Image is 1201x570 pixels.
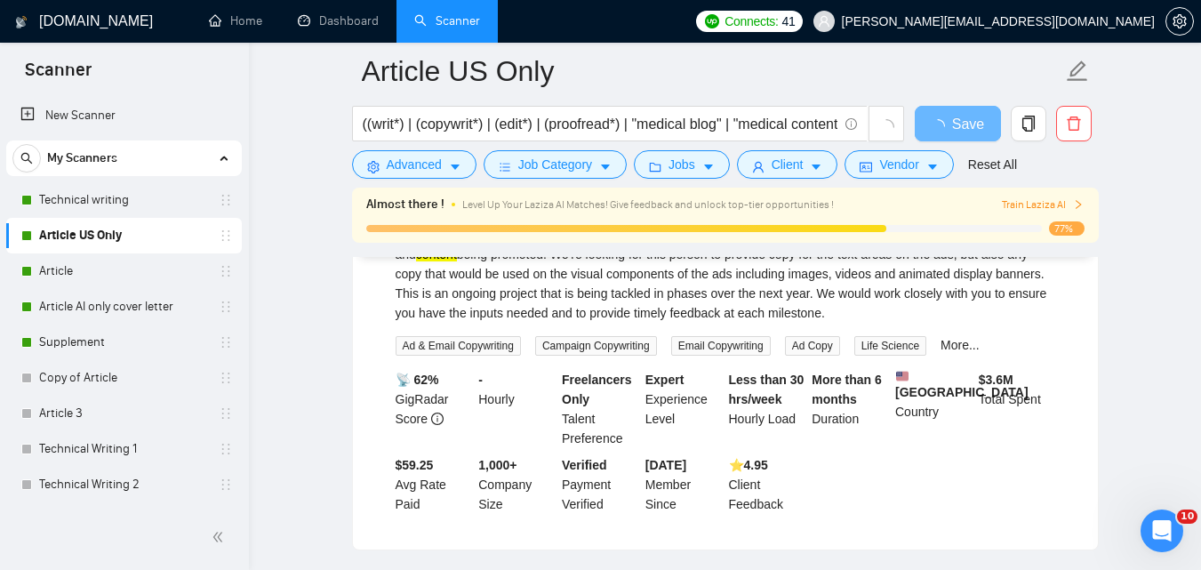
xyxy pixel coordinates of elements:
span: delete [1057,116,1091,132]
a: Copy of Article [39,360,208,396]
span: setting [1166,14,1193,28]
button: delete [1056,106,1092,141]
span: Connects: [725,12,778,31]
a: Technical Writing 3 [39,502,208,538]
button: Save [915,106,1001,141]
button: copy [1011,106,1046,141]
b: Expert [645,373,685,387]
span: user [752,160,765,173]
a: Technical Writing 2 [39,467,208,502]
span: user [818,15,830,28]
span: Client [772,155,804,174]
b: Verified [562,458,607,472]
span: loading [878,119,894,135]
span: Life Science [854,336,926,356]
b: Freelancers Only [562,373,632,406]
div: Member Since [642,452,725,518]
span: edit [1066,60,1089,83]
span: double-left [212,528,229,546]
img: logo [15,8,28,36]
span: Level Up Your Laziza AI Matches! Give feedback and unlock top-tier opportunities ! [462,198,834,211]
a: New Scanner [20,98,228,133]
img: upwork-logo.png [705,14,719,28]
span: 10 [1177,510,1197,524]
span: setting [367,160,380,173]
a: More... [941,338,980,352]
span: Job Category [518,155,592,174]
a: setting [1165,14,1194,28]
div: Payment Verified [558,452,642,518]
span: Almost there ! [366,195,444,214]
span: caret-down [599,160,612,173]
span: holder [219,371,233,385]
span: holder [219,335,233,349]
a: Technical writing [39,182,208,218]
div: Duration [808,366,892,452]
input: Scanner name... [362,49,1062,93]
a: Supplement [39,325,208,360]
span: holder [219,406,233,421]
div: Hourly Load [725,366,809,452]
li: My Scanners [6,140,242,538]
span: bars [499,160,511,173]
div: Company Size [475,452,558,518]
a: Article 3 [39,396,208,431]
input: Search Freelance Jobs... [363,113,837,135]
span: holder [219,478,233,492]
button: idcardVendorcaret-down [845,150,953,179]
b: Less than 30 hrs/week [729,373,805,406]
button: Train Laziza AI [1002,197,1084,213]
span: right [1073,199,1084,210]
div: Client Feedback [725,452,809,518]
img: 🇺🇸 [896,370,909,382]
span: holder [219,442,233,456]
b: $59.25 [396,458,434,472]
a: Article AI only cover letter [39,289,208,325]
a: Reset All [968,155,1017,174]
b: $ 3.6M [979,373,1013,387]
span: holder [219,300,233,314]
span: 77% [1049,221,1085,236]
span: info-circle [845,118,857,130]
button: search [12,144,41,173]
span: Save [952,113,984,135]
span: Advanced [387,155,442,174]
span: holder [219,193,233,207]
div: Total Spent [975,366,1059,452]
span: My Scanners [47,140,117,176]
span: caret-down [926,160,939,173]
span: caret-down [810,160,822,173]
span: Campaign Copywriting [535,336,657,356]
button: setting [1165,7,1194,36]
button: folderJobscaret-down [634,150,730,179]
span: Ad & Email Copywriting [396,336,521,356]
span: copy [1012,116,1045,132]
b: More than 6 months [812,373,882,406]
a: homeHome [209,13,262,28]
a: Article [39,253,208,289]
b: - [478,373,483,387]
b: ⭐️ 4.95 [729,458,768,472]
span: holder [219,264,233,278]
a: Technical Writing 1 [39,431,208,467]
span: Ad Copy [785,336,840,356]
div: Talent Preference [558,366,642,452]
b: 📡 62% [396,373,439,387]
span: caret-down [702,160,715,173]
span: Jobs [669,155,695,174]
span: Scanner [11,57,106,94]
span: Vendor [879,155,918,174]
b: 1,000+ [478,458,516,472]
b: [DATE] [645,458,686,472]
div: Avg Rate Paid [392,452,476,518]
button: settingAdvancedcaret-down [352,150,476,179]
a: Article US Only [39,218,208,253]
div: GigRadar Score [392,366,476,452]
a: searchScanner [414,13,480,28]
span: 41 [782,12,796,31]
button: barsJob Categorycaret-down [484,150,627,179]
div: Country [892,366,975,452]
li: New Scanner [6,98,242,133]
div: Hourly [475,366,558,452]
